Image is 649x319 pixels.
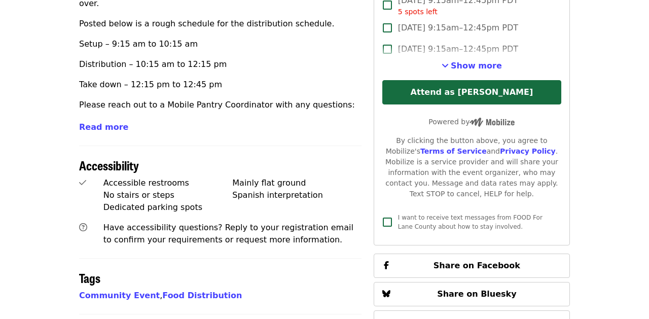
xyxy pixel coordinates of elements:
p: Posted below is a rough schedule for the distribution schedule. [79,18,362,30]
span: , [79,291,162,300]
div: Accessible restrooms [103,177,233,189]
a: Food Distribution [162,291,242,300]
div: Spanish interpretation [232,189,362,201]
span: Read more [79,122,128,132]
span: [DATE] 9:15am–12:45pm PDT [398,22,518,34]
span: Tags [79,269,100,287]
span: [DATE] 9:15am–12:45pm PDT [398,43,518,55]
button: Share on Bluesky [374,282,570,306]
a: Community Event [79,291,160,300]
p: Distribution – 10:15 am to 12:15 pm [79,58,362,70]
button: See more timeslots [442,60,502,72]
span: 5 spots left [398,8,438,16]
span: I want to receive text messages from FOOD For Lane County about how to stay involved. [398,214,543,230]
span: Share on Bluesky [437,289,517,299]
p: Take down – 12:15 pm to 12:45 pm [79,79,362,91]
button: Read more [79,121,128,133]
span: Accessibility [79,156,139,174]
i: check icon [79,178,86,188]
a: Privacy Policy [500,147,556,155]
a: Terms of Service [420,147,487,155]
i: question-circle icon [79,223,87,232]
p: [PERSON_NAME] (she/they/elle) Bilingual Mobile Pantry Coordinator - [EMAIL_ADDRESS][DOMAIN_NAME] [79,119,362,144]
button: Attend as [PERSON_NAME] [382,80,561,104]
span: Show more [451,61,502,70]
div: Mainly flat ground [232,177,362,189]
span: Powered by [428,118,515,126]
div: Dedicated parking spots [103,201,233,214]
button: Share on Facebook [374,254,570,278]
div: By clicking the button above, you agree to Mobilize's and . Mobilize is a service provider and wi... [382,135,561,199]
div: No stairs or steps [103,189,233,201]
span: Share on Facebook [434,261,520,270]
span: Have accessibility questions? Reply to your registration email to confirm your requirements or re... [103,223,353,244]
p: Setup – 9:15 am to 10:15 am [79,38,362,50]
p: Please reach out to a Mobile Pantry Coordinator with any questions: [79,99,362,111]
img: Powered by Mobilize [470,118,515,127]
